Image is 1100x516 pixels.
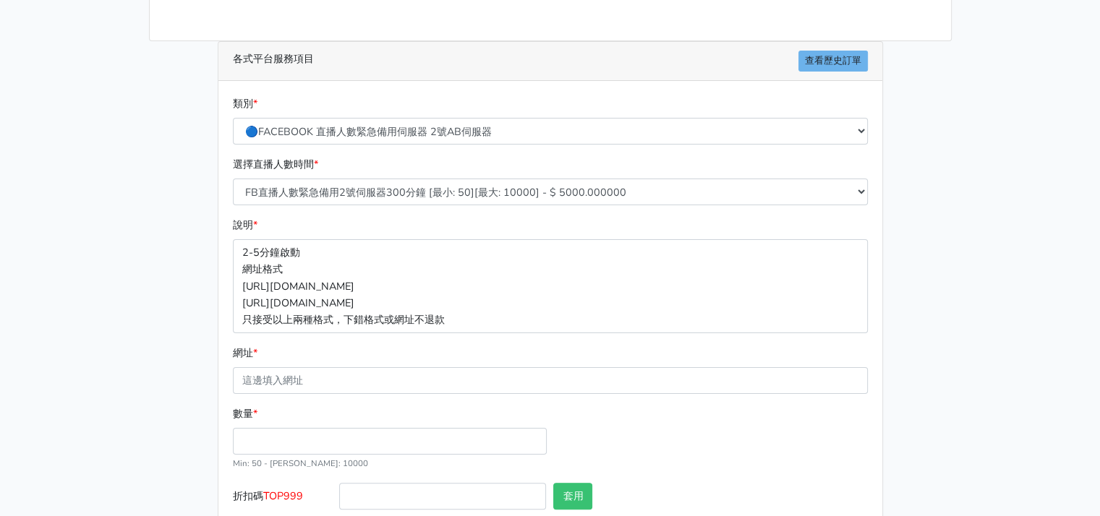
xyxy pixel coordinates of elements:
span: TOP999 [263,489,303,503]
label: 選擇直播人數時間 [233,156,318,173]
div: 各式平台服務項目 [218,42,882,81]
label: 折扣碼 [229,483,336,515]
small: Min: 50 - [PERSON_NAME]: 10000 [233,457,368,469]
label: 網址 [233,345,257,361]
a: 查看歷史訂單 [798,51,868,72]
label: 說明 [233,217,257,233]
button: 套用 [553,483,592,509]
label: 數量 [233,405,257,422]
label: 類別 [233,95,257,112]
input: 這邊填入網址 [233,367,868,394]
p: 2-5分鐘啟動 網址格式 [URL][DOMAIN_NAME] [URL][DOMAIN_NAME] 只接受以上兩種格式，下錯格式或網址不退款 [233,239,868,332]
